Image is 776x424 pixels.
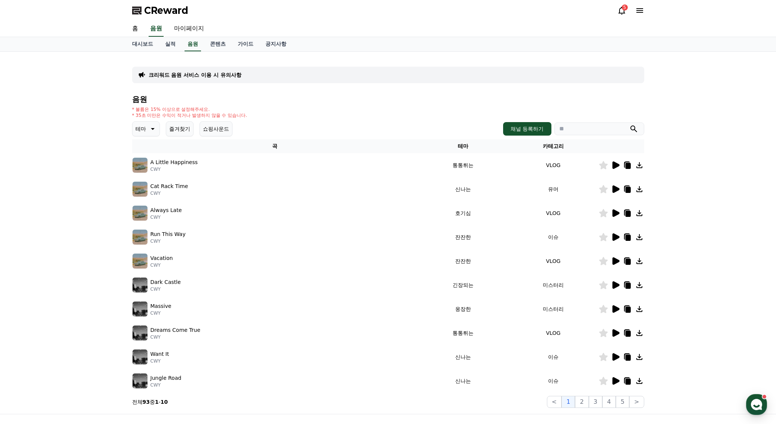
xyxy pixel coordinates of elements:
[144,4,188,16] span: CReward
[149,21,164,37] a: 음원
[418,139,508,153] th: 테마
[155,399,159,405] strong: 1
[49,237,97,256] a: 대화
[150,302,171,310] p: Massive
[508,273,598,297] td: 미스터리
[150,166,198,172] p: CWY
[150,334,201,340] p: CWY
[508,153,598,177] td: VLOG
[575,396,588,408] button: 2
[622,4,628,10] div: 5
[150,358,169,364] p: CWY
[418,177,508,201] td: 신나는
[133,230,147,245] img: music
[508,321,598,345] td: VLOG
[161,399,168,405] strong: 10
[418,321,508,345] td: 통통튀는
[418,369,508,393] td: 신나는
[133,158,147,173] img: music
[418,225,508,249] td: 잔잔한
[232,37,259,51] a: 가이드
[133,206,147,221] img: music
[132,121,160,136] button: 테마
[133,278,147,293] img: music
[149,71,241,79] a: 크리워드 음원 서비스 이용 시 유의사항
[418,249,508,273] td: 잔잔한
[508,369,598,393] td: 이슈
[508,345,598,369] td: 이슈
[150,374,182,382] p: Jungle Road
[418,345,508,369] td: 신나는
[132,398,168,406] p: 전체 중 -
[150,182,188,190] p: Cat Rack Time
[150,190,188,196] p: CWY
[259,37,292,51] a: 공지사항
[547,396,562,408] button: <
[136,124,146,134] p: 테마
[616,396,629,408] button: 5
[132,4,188,16] a: CReward
[2,237,49,256] a: 홈
[150,254,173,262] p: Vacation
[602,396,616,408] button: 4
[508,225,598,249] td: 이슈
[133,349,147,364] img: music
[418,273,508,297] td: 긴장되는
[132,112,247,118] p: * 35초 미만은 수익이 적거나 발생하지 않을 수 있습니다.
[150,326,201,334] p: Dreams Come True
[69,249,77,255] span: 대화
[133,182,147,197] img: music
[562,396,575,408] button: 1
[116,249,125,255] span: 설정
[168,21,210,37] a: 마이페이지
[150,310,171,316] p: CWY
[418,201,508,225] td: 호기심
[133,325,147,340] img: music
[150,158,198,166] p: A Little Happiness
[617,6,626,15] a: 5
[159,37,182,51] a: 실적
[126,37,159,51] a: 대시보드
[418,297,508,321] td: 웅장한
[133,373,147,388] img: music
[126,21,144,37] a: 홈
[132,95,644,103] h4: 음원
[150,382,182,388] p: CWY
[150,238,186,244] p: CWY
[133,302,147,317] img: music
[132,139,418,153] th: 곡
[150,230,186,238] p: Run This Way
[166,121,194,136] button: 즐겨찾기
[150,262,173,268] p: CWY
[418,153,508,177] td: 통통튀는
[150,206,182,214] p: Always Late
[508,201,598,225] td: VLOG
[133,254,147,269] img: music
[150,278,181,286] p: Dark Castle
[508,177,598,201] td: 유머
[204,37,232,51] a: 콘텐츠
[143,399,150,405] strong: 93
[508,139,598,153] th: 카테고리
[97,237,144,256] a: 설정
[185,37,201,51] a: 음원
[508,297,598,321] td: 미스터리
[132,106,247,112] p: * 볼륨은 15% 이상으로 설정해주세요.
[503,122,551,136] button: 채널 등록하기
[508,249,598,273] td: VLOG
[150,286,181,292] p: CWY
[24,249,28,255] span: 홈
[589,396,602,408] button: 3
[150,214,182,220] p: CWY
[200,121,232,136] button: 쇼핑사운드
[629,396,644,408] button: >
[150,350,169,358] p: Want It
